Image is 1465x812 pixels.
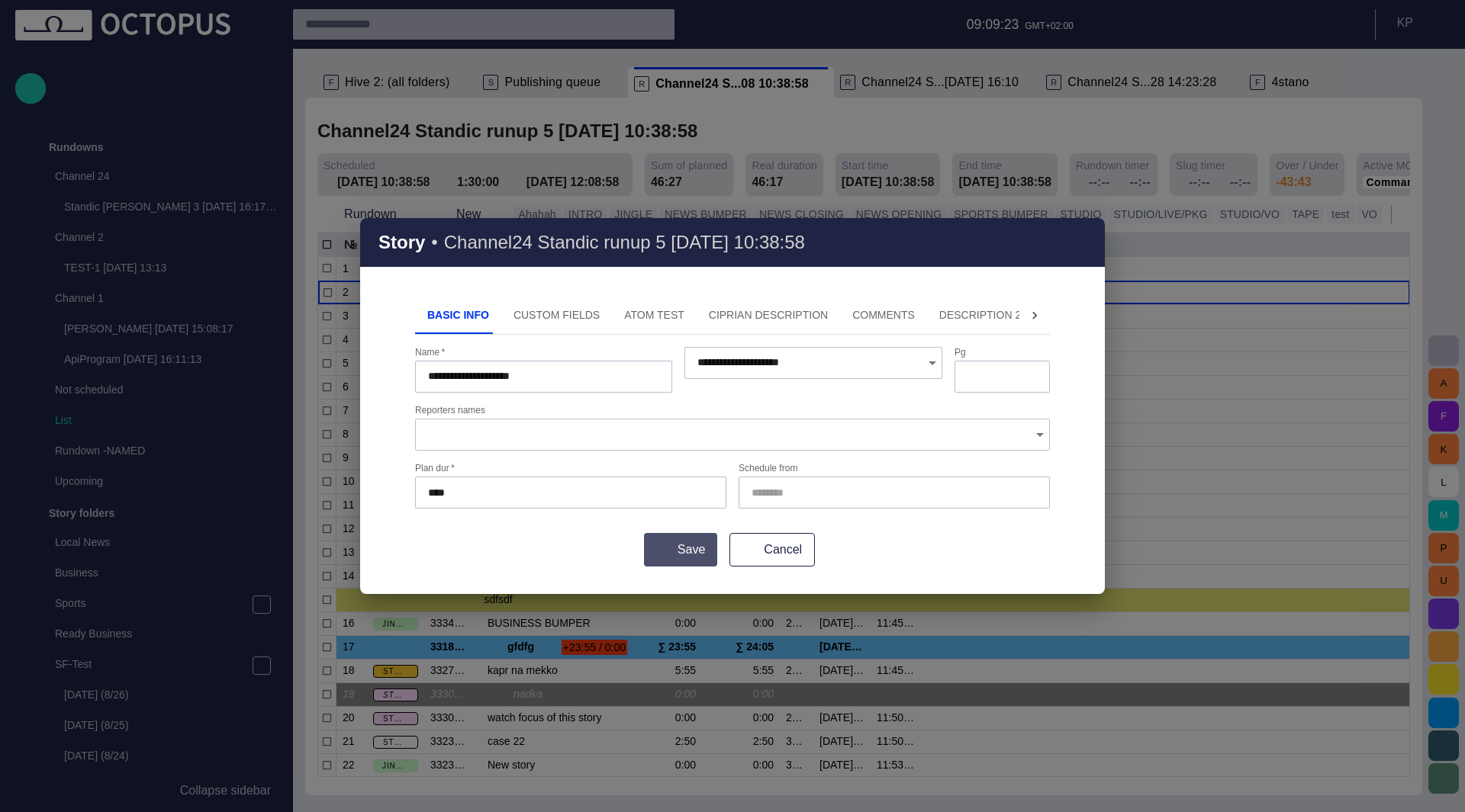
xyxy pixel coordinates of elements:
[415,462,455,475] label: Plan dur
[955,345,966,358] label: Pg
[415,297,501,334] button: Basic Info
[378,232,425,253] h2: Story
[431,232,437,253] h3: •
[729,533,815,566] button: Cancel
[360,218,1105,594] div: Story
[415,403,485,416] label: Reporters names
[360,218,1105,267] div: Story
[415,345,445,358] label: Name
[697,297,840,334] button: Ciprian description
[922,352,943,374] button: Open
[501,297,612,334] button: Custom Fields
[444,232,805,253] h3: Channel24 Standic runup 5 [DATE] 10:38:58
[612,297,697,334] button: ATOM Test
[644,533,717,566] button: Save
[927,297,1033,334] button: Description 2
[1029,424,1051,445] button: Open
[840,297,927,334] button: Comments
[739,462,797,475] label: Schedule from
